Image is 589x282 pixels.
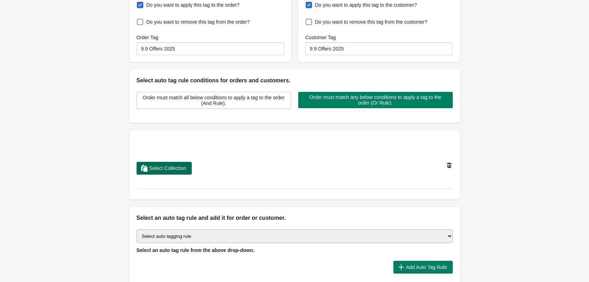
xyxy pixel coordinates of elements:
[137,247,255,253] span: Select an auto tag rule from the above drop-down.
[146,18,250,25] span: Do you want to remove this tag from the order?
[406,264,447,270] span: Add Auto Tag Rule
[143,95,285,106] span: Order must match all below conditions to apply a tag to the order (And Rule).
[137,214,453,222] h2: Select an auto tag rule and add it for order or customer.
[137,76,453,85] h2: Select auto tag rule conditions for orders and customers.
[315,18,427,25] span: Do you want to remove this tag from the customer?
[393,261,453,274] button: Add Auto Tag Rule
[304,94,447,106] span: Order must match any below conditions to apply a tag to the order (Or Rule).
[137,92,291,109] button: Order must match all below conditions to apply a tag to the order (And Rule).
[149,165,186,171] span: Select Collection
[305,34,336,41] label: Customer Tag
[298,92,453,108] button: Order must match any below conditions to apply a tag to the order (Or Rule).
[137,162,192,175] button: Select Collection
[137,34,158,41] label: Order Tag
[315,1,417,8] span: Do you want to apply this tag to the customer?
[146,1,239,8] span: Do you want to apply this tag to the order?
